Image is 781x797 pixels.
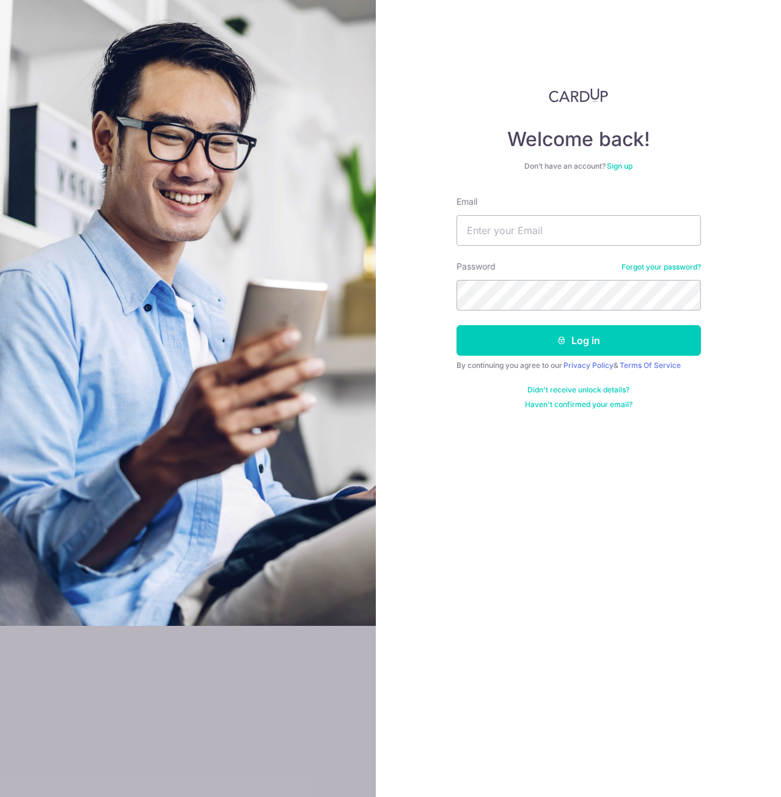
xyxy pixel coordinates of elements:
[527,385,629,395] a: Didn't receive unlock details?
[457,260,496,273] label: Password
[525,400,632,410] a: Haven't confirmed your email?
[620,361,681,370] a: Terms Of Service
[457,127,701,152] h4: Welcome back!
[563,361,614,370] a: Privacy Policy
[457,215,701,246] input: Enter your Email
[457,325,701,356] button: Log in
[457,161,701,171] div: Don’t have an account?
[607,161,632,171] a: Sign up
[457,361,701,370] div: By continuing you agree to our &
[621,262,701,272] a: Forgot your password?
[549,88,609,103] img: CardUp Logo
[457,196,477,208] label: Email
